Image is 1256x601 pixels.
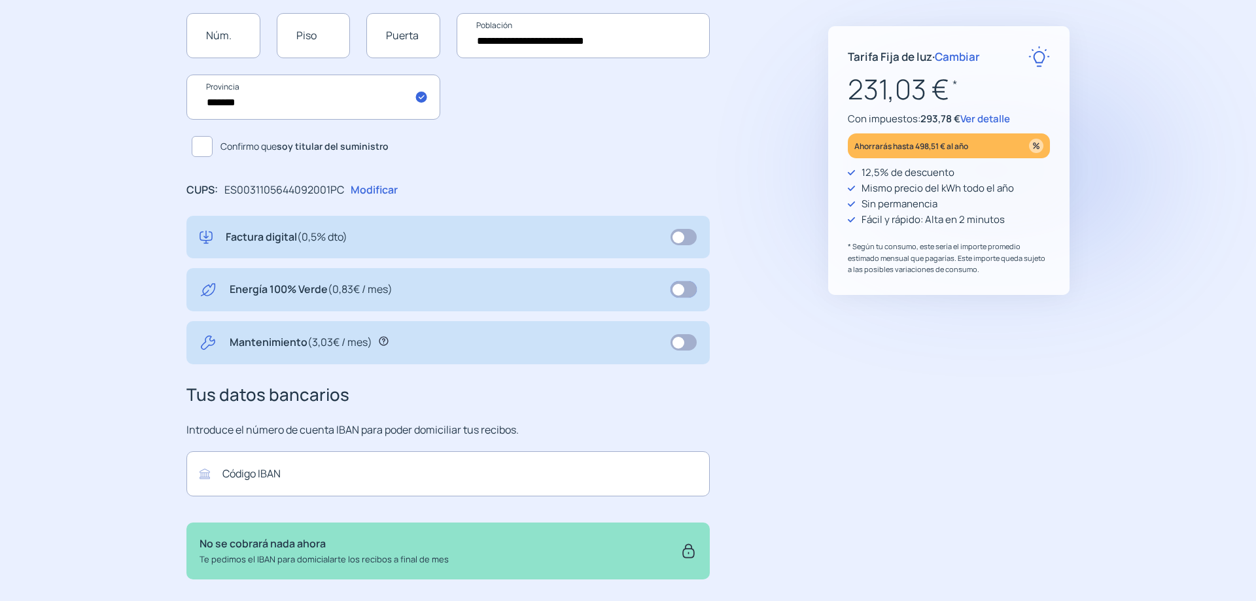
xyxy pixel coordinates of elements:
span: (3,03€ / mes) [307,335,372,349]
img: tool.svg [200,334,217,351]
p: Fácil y rápido: Alta en 2 minutos [862,212,1005,228]
p: Factura digital [226,229,347,246]
p: ES0031105644092001PC [224,182,344,199]
img: energy-green.svg [200,281,217,298]
p: 231,03 € [848,67,1050,111]
img: rate-E.svg [1028,46,1050,67]
p: Ahorrarás hasta 498,51 € al año [854,139,968,154]
p: Energía 100% Verde [230,281,392,298]
p: Mismo precio del kWh todo el año [862,180,1014,196]
h3: Tus datos bancarios [186,381,710,409]
span: Cambiar [935,49,980,64]
span: 16 px [16,91,37,102]
img: secure.svg [680,536,697,566]
p: * Según tu consumo, este sería el importe promedio estimado mensual que pagarías. Este importe qu... [848,241,1050,275]
p: Tarifa Fija de luz · [848,48,980,65]
p: Modificar [351,182,398,199]
p: Introduce el número de cuenta IBAN para poder domiciliar tus recibos. [186,422,710,439]
p: CUPS: [186,182,218,199]
h3: Estilo [5,41,191,56]
span: Ver detalle [960,112,1010,126]
label: Tamaño de fuente [5,79,80,90]
a: Back to Top [20,17,71,28]
span: 293,78 € [920,112,960,126]
span: Confirmo que [220,139,389,154]
p: Mantenimiento [230,334,372,351]
img: digital-invoice.svg [200,229,213,246]
div: Outline [5,5,191,17]
span: (0,5% dto) [297,230,347,244]
p: 12,5% de descuento [862,165,954,180]
b: soy titular del suministro [277,140,389,152]
p: Te pedimos el IBAN para domicialarte los recibos a final de mes [200,553,449,566]
img: percentage_icon.svg [1029,139,1043,153]
p: No se cobrará nada ahora [200,536,449,553]
p: Con impuestos: [848,111,1050,127]
span: (0,83€ / mes) [328,282,392,296]
p: Sin permanencia [862,196,937,212]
